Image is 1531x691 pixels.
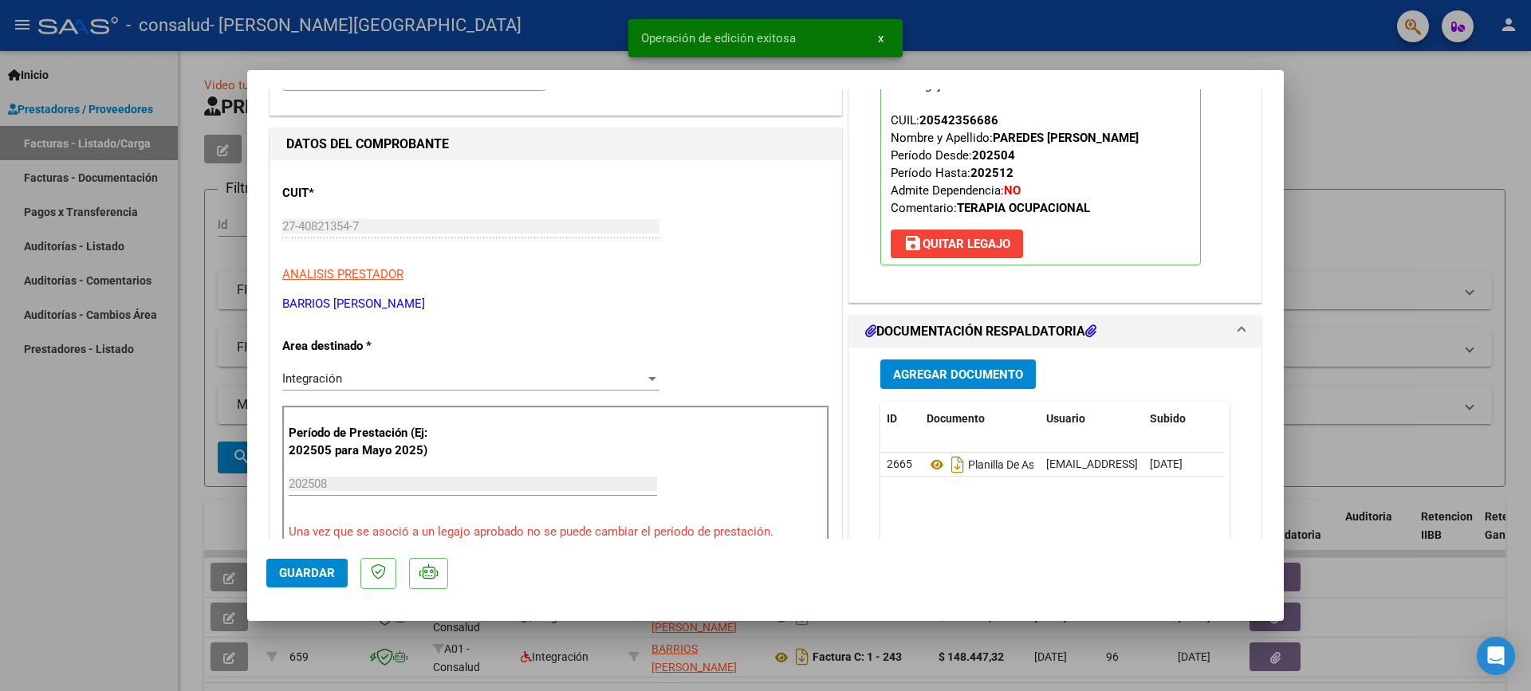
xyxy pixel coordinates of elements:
button: Quitar Legajo [891,230,1023,258]
p: Legajo preaprobado para Período de Prestación: [880,53,1201,265]
i: Descargar documento [947,452,968,477]
div: 20542356686 [919,112,998,129]
span: 2665 [887,457,912,470]
span: Documento [927,412,985,425]
strong: DATOS DEL COMPROBANTE [286,136,449,151]
div: PREAPROBACIÓN PARA INTEGRACION [849,29,1261,302]
span: CUIL: Nombre y Apellido: Período Desde: Período Hasta: Admite Dependencia: [891,113,1139,215]
datatable-header-cell: ID [880,402,920,436]
mat-expansion-panel-header: DOCUMENTACIÓN RESPALDATORIA [849,316,1261,347]
p: BARRIOS [PERSON_NAME] [282,295,829,313]
strong: 202504 [972,148,1015,163]
datatable-header-cell: Acción [1223,402,1303,436]
strong: NO [1004,183,1021,198]
span: Usuario [1046,412,1085,425]
span: Operación de edición exitosa [641,30,796,46]
div: DOCUMENTACIÓN RESPALDATORIA [849,347,1261,678]
span: ANALISIS PRESTADOR [282,267,403,281]
button: x [865,24,896,53]
span: ID [887,412,897,425]
p: CUIT [282,184,447,202]
span: Comentario: [891,201,1090,215]
span: x [878,31,884,45]
mat-icon: save [903,234,923,253]
span: Integración [282,371,342,386]
div: Open Intercom Messenger [1477,637,1515,675]
span: Planilla De Asistencia [927,458,1072,471]
p: Período de Prestación (Ej: 202505 para Mayo 2025) [289,424,449,460]
button: Guardar [266,559,348,587]
span: [EMAIL_ADDRESS][DOMAIN_NAME] - [PERSON_NAME] [1046,457,1317,470]
span: Guardar [279,566,335,580]
span: Agregar Documento [893,367,1023,382]
p: Una vez que se asoció a un legajo aprobado no se puede cambiar el período de prestación. [289,523,823,541]
h1: DOCUMENTACIÓN RESPALDATORIA [865,322,1096,341]
button: Agregar Documento [880,359,1036,389]
datatable-header-cell: Documento [920,402,1040,436]
strong: 202512 [970,166,1013,180]
span: Subido [1150,412,1186,425]
strong: PAREDES [PERSON_NAME] [993,131,1139,145]
datatable-header-cell: Usuario [1040,402,1143,436]
p: Area destinado * [282,337,447,355]
span: [DATE] [1150,457,1183,470]
datatable-header-cell: Subido [1143,402,1223,436]
strong: TERAPIA OCUPACIONAL [957,201,1090,215]
span: Quitar Legajo [903,237,1010,251]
